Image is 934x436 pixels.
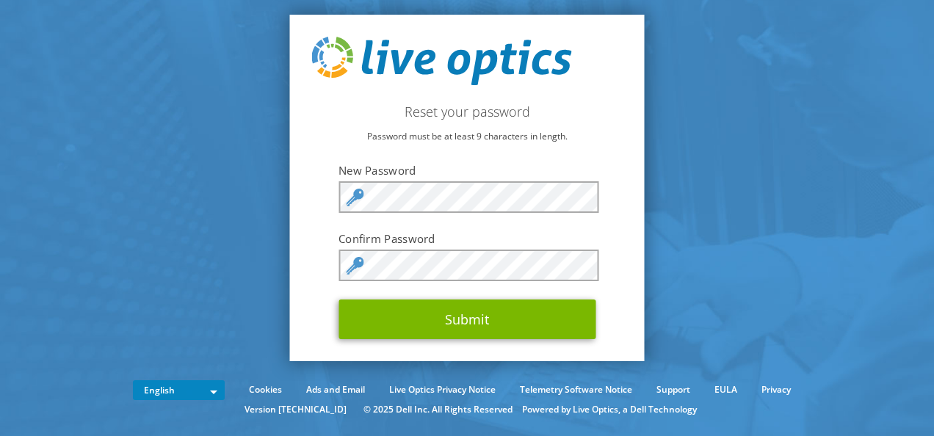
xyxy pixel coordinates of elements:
a: Live Optics Privacy Notice [378,382,507,398]
li: Powered by Live Optics, a Dell Technology [522,402,697,418]
li: Version [TECHNICAL_ID] [237,402,354,418]
img: live_optics_svg.svg [312,37,572,85]
a: Telemetry Software Notice [509,382,643,398]
label: New Password [339,163,595,178]
button: Submit [339,299,595,339]
a: Privacy [750,382,802,398]
h2: Reset your password [312,103,623,120]
a: Support [645,382,701,398]
a: EULA [703,382,748,398]
a: Cookies [238,382,293,398]
li: © 2025 Dell Inc. All Rights Reserved [356,402,520,418]
label: Confirm Password [339,231,595,246]
p: Password must be at least 9 characters in length. [312,128,623,145]
a: Ads and Email [295,382,376,398]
